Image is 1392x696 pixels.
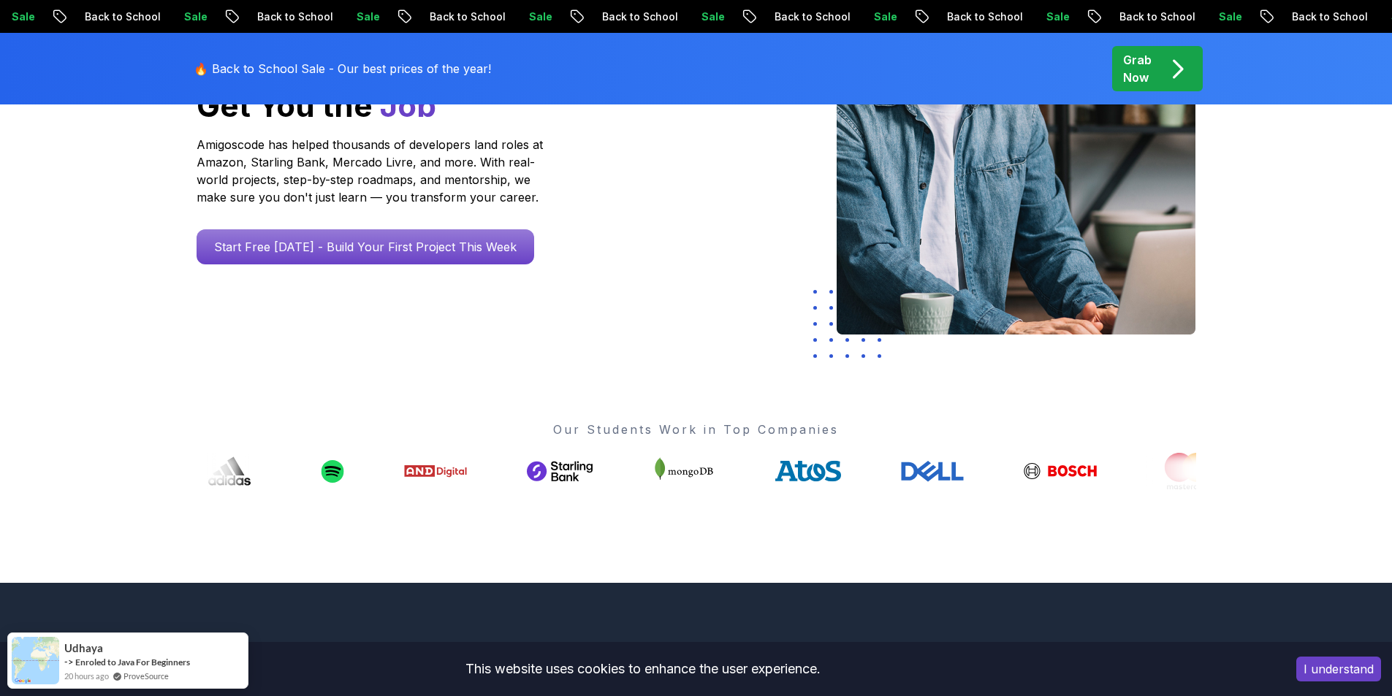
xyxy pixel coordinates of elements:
p: Sale [686,9,733,24]
button: Accept cookies [1296,657,1381,681]
span: -> [64,656,74,668]
p: 🔥 Back to School Sale - Our best prices of the year! [194,60,491,77]
p: Back to School [69,9,169,24]
p: Sale [514,9,560,24]
span: 20 hours ago [64,670,109,682]
p: Our Students Work in Top Companies [197,421,1196,438]
p: Back to School [587,9,686,24]
p: Sale [341,9,388,24]
p: Back to School [1104,9,1203,24]
p: Back to School [242,9,341,24]
p: Back to School [932,9,1031,24]
img: provesource social proof notification image [12,637,59,684]
p: Grab Now [1123,51,1152,86]
p: Amigoscode has helped thousands of developers land roles at Amazon, Starling Bank, Mercado Livre,... [197,136,547,206]
a: Start Free [DATE] - Build Your First Project This Week [197,229,534,264]
p: Sale [859,9,905,24]
span: Udhaya [64,642,103,654]
p: Back to School [1277,9,1376,24]
p: Sale [169,9,216,24]
a: Enroled to Java For Beginners [75,657,190,668]
div: This website uses cookies to enhance the user experience. [11,653,1274,685]
p: Back to School [759,9,859,24]
p: Back to School [414,9,514,24]
p: Sale [1203,9,1250,24]
a: ProveSource [123,670,169,682]
span: Job [380,87,436,124]
p: Sale [1031,9,1078,24]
